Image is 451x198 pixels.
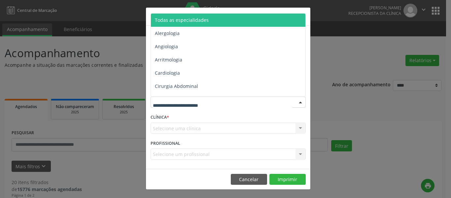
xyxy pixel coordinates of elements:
[155,83,198,89] span: Cirurgia Abdominal
[151,112,169,123] label: CLÍNICA
[155,43,178,50] span: Angiologia
[155,96,195,102] span: Cirurgia Bariatrica
[155,57,182,63] span: Arritmologia
[151,138,180,148] label: PROFISSIONAL
[155,17,209,23] span: Todas as especialidades
[297,8,310,24] button: Close
[155,70,180,76] span: Cardiologia
[231,174,267,185] button: Cancelar
[155,30,180,36] span: Alergologia
[269,174,306,185] button: Imprimir
[151,12,226,21] h5: Relatório de agendamentos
